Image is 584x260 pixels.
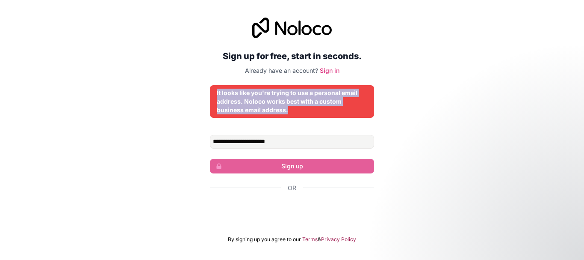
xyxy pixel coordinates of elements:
[320,67,339,74] a: Sign in
[302,236,318,243] a: Terms
[210,135,374,149] input: Email address
[228,236,301,243] span: By signing up you agree to our
[206,202,378,221] iframe: Botón Iniciar sesión con Google
[413,196,584,256] iframe: Intercom notifications message
[210,159,374,173] button: Sign up
[210,48,374,64] h2: Sign up for free, start in seconds.
[217,89,367,114] div: It looks like you're trying to use a personal email address. Noloco works best with a custom busi...
[288,184,296,192] span: Or
[318,236,321,243] span: &
[321,236,356,243] a: Privacy Policy
[245,67,318,74] span: Already have an account?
